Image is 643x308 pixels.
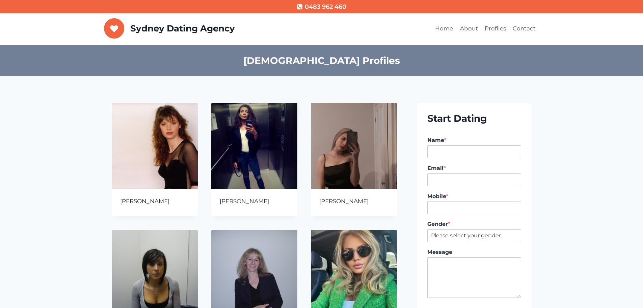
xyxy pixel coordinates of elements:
[427,111,521,125] h2: Start Dating
[104,18,235,39] a: Sydney Dating Agency
[220,198,269,205] a: [PERSON_NAME]
[456,21,481,37] a: About
[297,2,346,12] a: 0483 962 460
[319,198,369,205] a: [PERSON_NAME]
[481,21,509,37] a: Profiles
[432,21,456,37] a: Home
[427,165,521,172] label: Email
[120,198,169,205] a: [PERSON_NAME]
[427,249,521,256] label: Message
[104,18,125,39] img: Sydney Dating Agency
[427,137,521,144] label: Name
[311,103,397,189] img: Anna
[432,21,539,37] nav: Primary
[305,2,346,12] span: 0483 962 460
[427,201,521,214] input: Mobile
[427,193,521,200] label: Mobile
[509,21,539,37] a: Contact
[427,221,521,228] label: Gender
[112,103,198,189] img: Alex
[8,53,635,68] h2: [DEMOGRAPHIC_DATA] Profiles
[211,103,297,189] img: Ana
[130,23,235,34] p: Sydney Dating Agency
